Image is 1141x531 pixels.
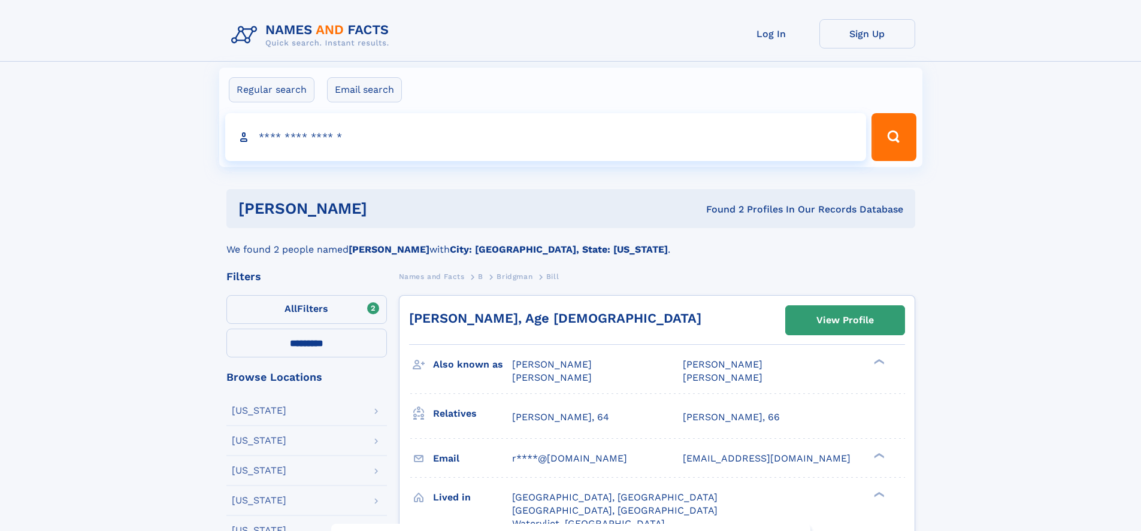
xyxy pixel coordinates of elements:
[478,269,483,284] a: B
[399,269,465,284] a: Names and Facts
[285,303,297,314] span: All
[683,411,780,424] a: [PERSON_NAME], 66
[226,228,915,257] div: We found 2 people named with .
[871,451,885,459] div: ❯
[512,505,718,516] span: [GEOGRAPHIC_DATA], [GEOGRAPHIC_DATA]
[327,77,402,102] label: Email search
[546,272,559,281] span: Bill
[232,406,286,415] div: [US_STATE]
[512,359,592,370] span: [PERSON_NAME]
[238,201,537,216] h1: [PERSON_NAME]
[512,372,592,383] span: [PERSON_NAME]
[683,359,762,370] span: [PERSON_NAME]
[226,19,399,51] img: Logo Names and Facts
[512,411,609,424] a: [PERSON_NAME], 64
[349,244,429,255] b: [PERSON_NAME]
[433,403,512,424] h3: Relatives
[871,490,885,498] div: ❯
[871,358,885,366] div: ❯
[226,295,387,324] label: Filters
[229,77,314,102] label: Regular search
[450,244,668,255] b: City: [GEOGRAPHIC_DATA], State: [US_STATE]
[225,113,867,161] input: search input
[232,466,286,475] div: [US_STATE]
[497,269,532,284] a: Bridgman
[226,271,387,282] div: Filters
[724,19,819,48] a: Log In
[683,453,851,464] span: [EMAIL_ADDRESS][DOMAIN_NAME]
[819,19,915,48] a: Sign Up
[226,372,387,383] div: Browse Locations
[433,448,512,469] h3: Email
[816,307,874,334] div: View Profile
[786,306,904,335] a: View Profile
[409,311,701,326] a: [PERSON_NAME], Age [DEMOGRAPHIC_DATA]
[512,518,665,529] span: Watervliet, [GEOGRAPHIC_DATA]
[232,436,286,445] div: [US_STATE]
[683,372,762,383] span: [PERSON_NAME]
[512,491,718,503] span: [GEOGRAPHIC_DATA], [GEOGRAPHIC_DATA]
[871,113,916,161] button: Search Button
[433,487,512,508] h3: Lived in
[232,496,286,505] div: [US_STATE]
[537,203,903,216] div: Found 2 Profiles In Our Records Database
[497,272,532,281] span: Bridgman
[478,272,483,281] span: B
[433,354,512,375] h3: Also known as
